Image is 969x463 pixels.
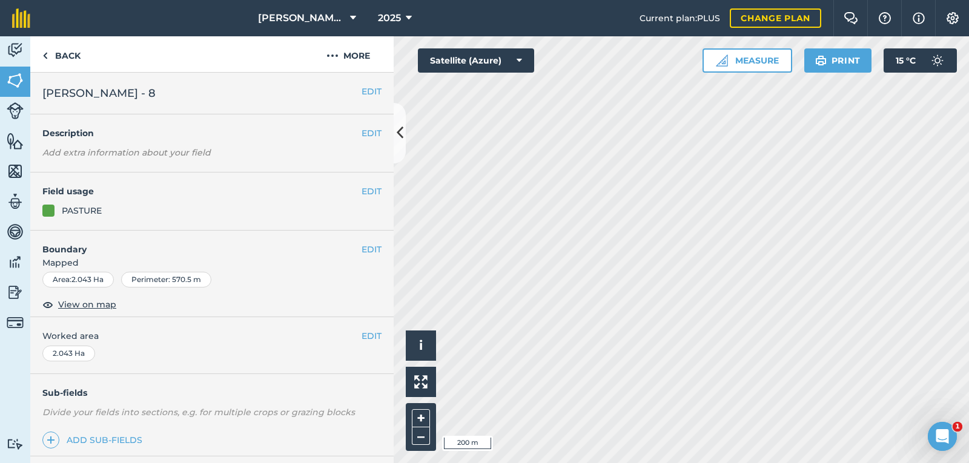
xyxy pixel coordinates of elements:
[30,386,394,399] h4: Sub-fields
[804,48,872,73] button: Print
[7,283,24,301] img: svg+xml;base64,PD94bWwgdmVyc2lvbj0iMS4wIiBlbmNvZGluZz0idXRmLTgiPz4KPCEtLSBHZW5lcmF0b3I6IEFkb2JlIE...
[42,272,114,287] div: Area : 2.043 Ha
[12,8,30,28] img: fieldmargin Logo
[121,272,211,287] div: Perimeter : 570.5 m
[362,85,382,98] button: EDIT
[42,185,362,198] h4: Field usage
[42,297,116,312] button: View on map
[7,102,24,119] img: svg+xml;base64,PD94bWwgdmVyc2lvbj0iMS4wIiBlbmNvZGluZz0idXRmLTgiPz4KPCEtLSBHZW5lcmF0b3I6IEFkb2JlIE...
[7,71,24,90] img: svg+xml;base64,PHN2ZyB4bWxucz0iaHR0cDovL3d3dy53My5vcmcvMjAwMC9zdmciIHdpZHRoPSI1NiIgaGVpZ2h0PSI2MC...
[844,12,858,24] img: Two speech bubbles overlapping with the left bubble in the forefront
[913,11,925,25] img: svg+xml;base64,PHN2ZyB4bWxucz0iaHR0cDovL3d3dy53My5vcmcvMjAwMC9zdmciIHdpZHRoPSIxNyIgaGVpZ2h0PSIxNy...
[925,48,950,73] img: svg+xml;base64,PD94bWwgdmVyc2lvbj0iMS4wIiBlbmNvZGluZz0idXRmLTgiPz4KPCEtLSBHZW5lcmF0b3I6IEFkb2JlIE...
[419,338,423,353] span: i
[896,48,916,73] span: 15 ° C
[7,314,24,331] img: svg+xml;base64,PD94bWwgdmVyc2lvbj0iMS4wIiBlbmNvZGluZz0idXRmLTgiPz4KPCEtLSBHZW5lcmF0b3I6IEFkb2JlIE...
[42,329,382,343] span: Worked area
[30,231,362,256] h4: Boundary
[326,48,339,63] img: svg+xml;base64,PHN2ZyB4bWxucz0iaHR0cDovL3d3dy53My5vcmcvMjAwMC9zdmciIHdpZHRoPSIyMCIgaGVpZ2h0PSIyNC...
[42,407,355,418] em: Divide your fields into sections, e.g. for multiple crops or grazing blocks
[362,243,382,256] button: EDIT
[640,11,720,25] span: Current plan : PLUS
[418,48,534,73] button: Satellite (Azure)
[412,409,430,427] button: +
[42,85,156,102] span: [PERSON_NAME] - 8
[30,256,394,269] span: Mapped
[42,346,95,361] div: 2.043 Ha
[362,126,382,140] button: EDIT
[7,438,24,450] img: svg+xml;base64,PD94bWwgdmVyc2lvbj0iMS4wIiBlbmNvZGluZz0idXRmLTgiPz4KPCEtLSBHZW5lcmF0b3I6IEFkb2JlIE...
[362,329,382,343] button: EDIT
[378,11,401,25] span: 2025
[7,253,24,271] img: svg+xml;base64,PD94bWwgdmVyc2lvbj0iMS4wIiBlbmNvZGluZz0idXRmLTgiPz4KPCEtLSBHZW5lcmF0b3I6IEFkb2JlIE...
[7,132,24,150] img: svg+xml;base64,PHN2ZyB4bWxucz0iaHR0cDovL3d3dy53My5vcmcvMjAwMC9zdmciIHdpZHRoPSI1NiIgaGVpZ2h0PSI2MC...
[730,8,821,28] a: Change plan
[953,422,962,432] span: 1
[362,185,382,198] button: EDIT
[42,126,382,140] h4: Description
[945,12,960,24] img: A cog icon
[42,297,53,312] img: svg+xml;base64,PHN2ZyB4bWxucz0iaHR0cDovL3d3dy53My5vcmcvMjAwMC9zdmciIHdpZHRoPSIxOCIgaGVpZ2h0PSIyNC...
[303,36,394,72] button: More
[42,147,211,158] em: Add extra information about your field
[42,48,48,63] img: svg+xml;base64,PHN2ZyB4bWxucz0iaHR0cDovL3d3dy53My5vcmcvMjAwMC9zdmciIHdpZHRoPSI5IiBoZWlnaHQ9IjI0Ii...
[47,433,55,447] img: svg+xml;base64,PHN2ZyB4bWxucz0iaHR0cDovL3d3dy53My5vcmcvMjAwMC9zdmciIHdpZHRoPSIxNCIgaGVpZ2h0PSIyNC...
[406,330,436,361] button: i
[7,192,24,211] img: svg+xml;base64,PD94bWwgdmVyc2lvbj0iMS4wIiBlbmNvZGluZz0idXRmLTgiPz4KPCEtLSBHZW5lcmF0b3I6IEFkb2JlIE...
[878,12,892,24] img: A question mark icon
[884,48,957,73] button: 15 °C
[30,36,93,72] a: Back
[703,48,792,73] button: Measure
[7,223,24,241] img: svg+xml;base64,PD94bWwgdmVyc2lvbj0iMS4wIiBlbmNvZGluZz0idXRmLTgiPz4KPCEtLSBHZW5lcmF0b3I6IEFkb2JlIE...
[815,53,827,68] img: svg+xml;base64,PHN2ZyB4bWxucz0iaHR0cDovL3d3dy53My5vcmcvMjAwMC9zdmciIHdpZHRoPSIxOSIgaGVpZ2h0PSIyNC...
[42,432,147,448] a: Add sub-fields
[7,41,24,59] img: svg+xml;base64,PD94bWwgdmVyc2lvbj0iMS4wIiBlbmNvZGluZz0idXRmLTgiPz4KPCEtLSBHZW5lcmF0b3I6IEFkb2JlIE...
[58,298,116,311] span: View on map
[7,162,24,180] img: svg+xml;base64,PHN2ZyB4bWxucz0iaHR0cDovL3d3dy53My5vcmcvMjAwMC9zdmciIHdpZHRoPSI1NiIgaGVpZ2h0PSI2MC...
[62,204,102,217] div: PASTURE
[414,375,428,389] img: Four arrows, one pointing top left, one top right, one bottom right and the last bottom left
[928,422,957,451] iframe: Intercom live chat
[258,11,345,25] span: [PERSON_NAME] Contracting
[412,427,430,445] button: –
[716,54,728,67] img: Ruler icon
